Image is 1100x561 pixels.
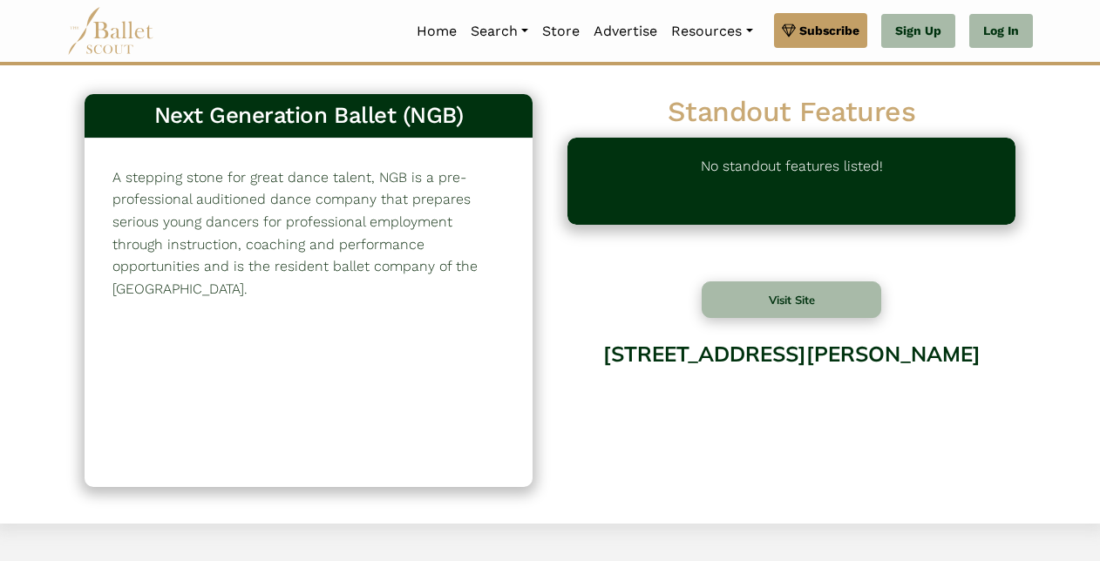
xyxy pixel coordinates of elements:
[782,21,796,40] img: gem.svg
[567,94,1015,131] h2: Standout Features
[701,155,883,207] p: No standout features listed!
[587,13,664,50] a: Advertise
[464,13,535,50] a: Search
[664,13,759,50] a: Resources
[98,101,519,131] h3: Next Generation Ballet (NGB)
[774,13,867,48] a: Subscribe
[881,14,955,49] a: Sign Up
[799,21,859,40] span: Subscribe
[112,166,505,301] p: A stepping stone for great dance talent, NGB is a pre-professional auditioned dance company that ...
[969,14,1033,49] a: Log In
[535,13,587,50] a: Store
[702,281,881,318] button: Visit Site
[567,328,1015,469] div: [STREET_ADDRESS][PERSON_NAME]
[410,13,464,50] a: Home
